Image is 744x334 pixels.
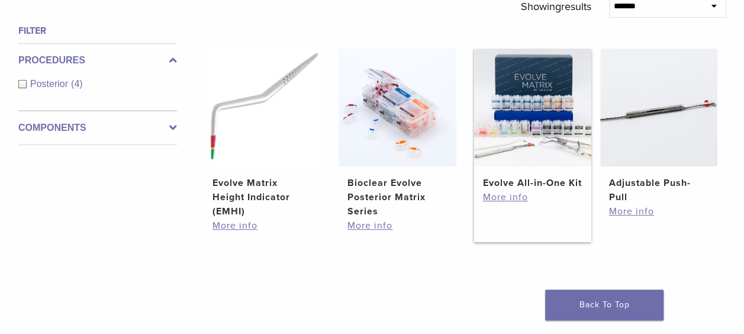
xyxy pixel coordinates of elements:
h4: Filter [18,24,177,38]
a: Evolve All-in-One KitEvolve All-in-One Kit [474,49,591,190]
h2: Evolve Matrix Height Indicator (EMHI) [212,176,312,219]
a: More info [347,219,447,233]
h2: Bioclear Evolve Posterior Matrix Series [347,176,447,219]
label: Procedures [18,53,177,68]
span: Posterior [30,79,71,89]
img: Bioclear Evolve Posterior Matrix Series [339,49,456,166]
a: Adjustable Push-PullAdjustable Push-Pull [600,49,717,204]
label: Components [18,121,177,135]
h2: Evolve All-in-One Kit [482,176,582,190]
a: Evolve Matrix Height Indicator (EMHI)Evolve Matrix Height Indicator (EMHI) [204,49,321,218]
h2: Adjustable Push-Pull [609,176,708,204]
img: Evolve Matrix Height Indicator (EMHI) [204,49,321,166]
a: More info [212,219,312,233]
img: Evolve All-in-One Kit [474,49,591,166]
a: Bioclear Evolve Posterior Matrix SeriesBioclear Evolve Posterior Matrix Series [339,49,456,218]
a: Back To Top [545,290,664,320]
img: Adjustable Push-Pull [600,49,717,166]
span: (4) [71,79,83,89]
a: More info [482,190,582,204]
a: More info [609,204,708,219]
